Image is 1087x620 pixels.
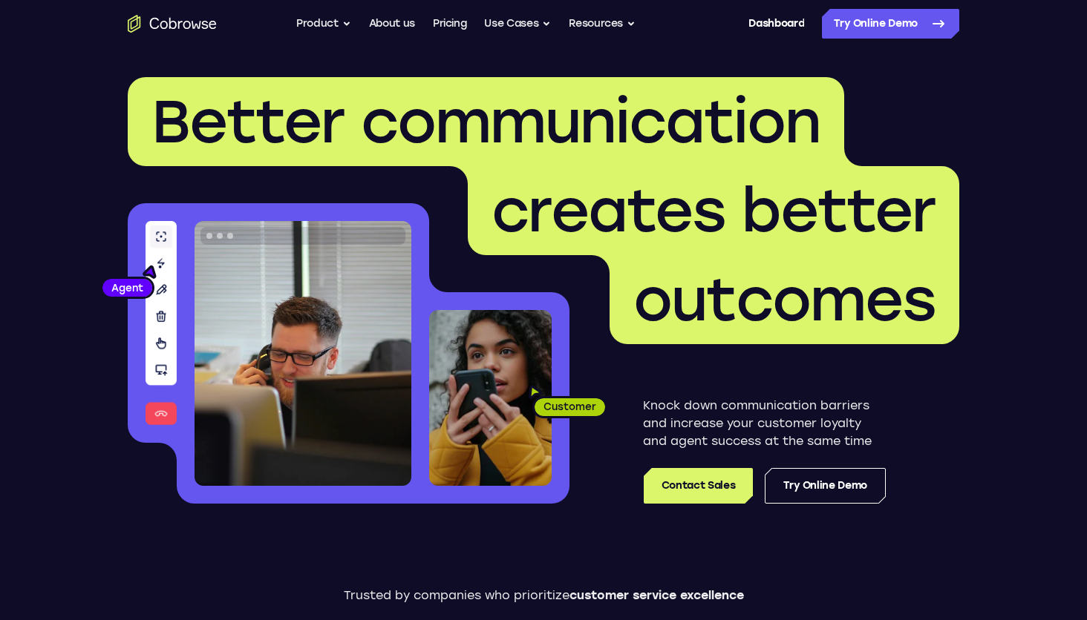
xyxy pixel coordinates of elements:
span: Better communication [151,86,820,157]
button: Use Cases [484,9,551,39]
a: Contact Sales [644,468,753,504]
button: Product [296,9,351,39]
a: Go to the home page [128,15,217,33]
a: Pricing [433,9,467,39]
span: outcomes [633,264,936,335]
img: A customer support agent talking on the phone [195,221,411,486]
img: A customer holding their phone [429,310,552,486]
a: Try Online Demo [822,9,959,39]
a: Dashboard [748,9,804,39]
a: About us [369,9,415,39]
p: Knock down communication barriers and increase your customer loyalty and agent success at the sam... [643,397,886,450]
a: Try Online Demo [765,468,886,504]
span: customer service excellence [569,588,744,602]
button: Resources [569,9,636,39]
span: creates better [492,175,936,246]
